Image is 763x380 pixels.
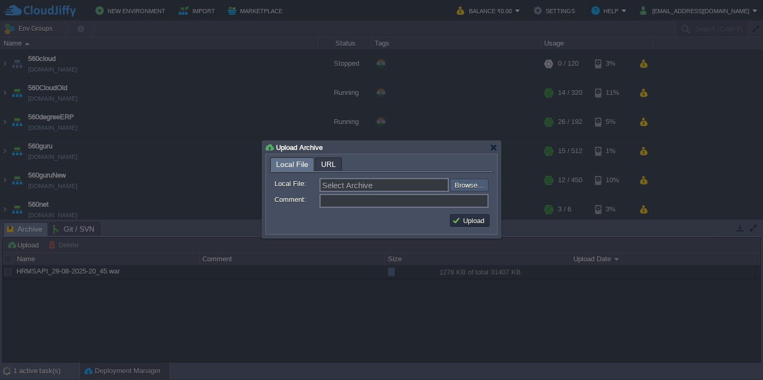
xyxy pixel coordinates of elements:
label: Comment: [274,194,318,205]
span: Local File [276,158,308,171]
button: Upload [452,216,487,225]
span: Upload Archive [276,144,323,152]
label: Local File: [274,178,318,189]
span: URL [321,158,336,171]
